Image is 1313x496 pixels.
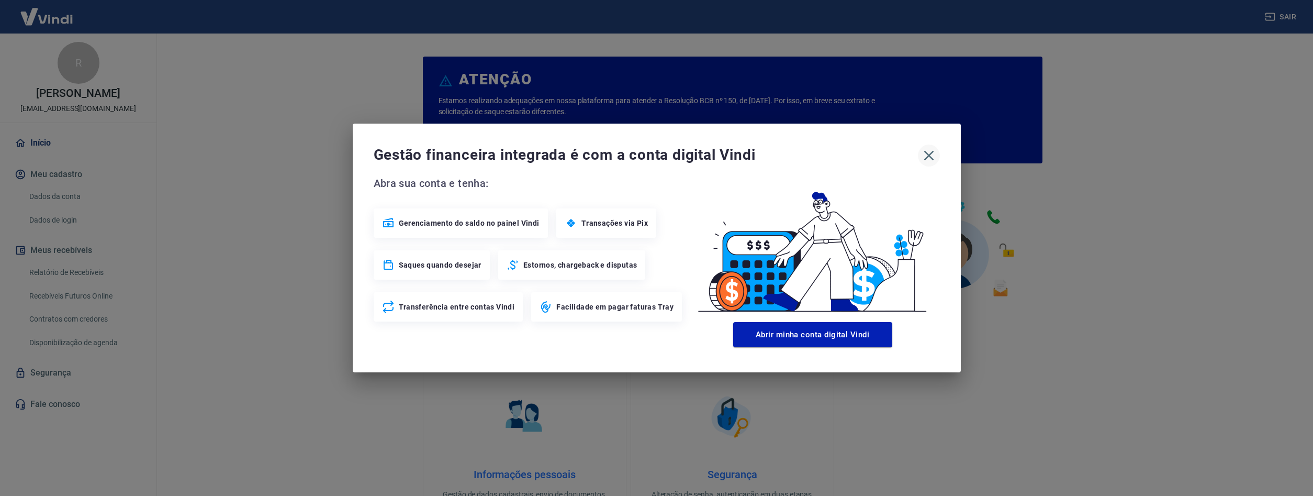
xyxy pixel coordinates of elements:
span: Transações via Pix [581,218,648,228]
span: Transferência entre contas Vindi [399,302,515,312]
span: Estornos, chargeback e disputas [523,260,637,270]
button: Abrir minha conta digital Vindi [733,322,892,347]
span: Gestão financeira integrada é com a conta digital Vindi [374,145,918,166]
img: Good Billing [686,175,940,318]
span: Facilidade em pagar faturas Tray [556,302,674,312]
span: Abra sua conta e tenha: [374,175,686,192]
span: Gerenciamento do saldo no painel Vindi [399,218,540,228]
span: Saques quando desejar [399,260,481,270]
